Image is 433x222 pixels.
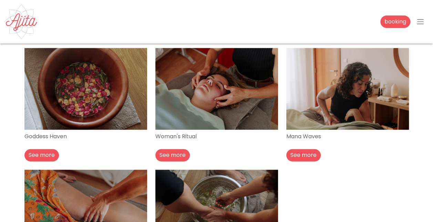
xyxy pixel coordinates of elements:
[24,149,59,161] button: See more
[155,48,278,130] img: Woman's Ritual - Ajita Feminine Massage - Ribamar, Ericeira
[24,84,147,159] a: Goddess Haven See more
[286,84,409,159] a: Mana Waves See more
[4,4,39,39] img: Ajita Feminine Massage - Ribamar, Ericeira
[286,130,409,143] p: Mana Waves
[24,130,147,143] p: Goddess Haven
[286,149,321,161] button: See more
[380,16,410,28] a: booking
[155,149,190,161] button: See more
[155,84,278,159] a: Woman's Ritual See more
[155,130,278,143] p: Woman's Ritual
[24,48,147,130] img: Goddess Haven - Ajita Feminine Massage - Ribamar, Ericeira
[286,48,409,130] img: Mana Waves - Ajita Feminine Massage - Ribamar, Ericeira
